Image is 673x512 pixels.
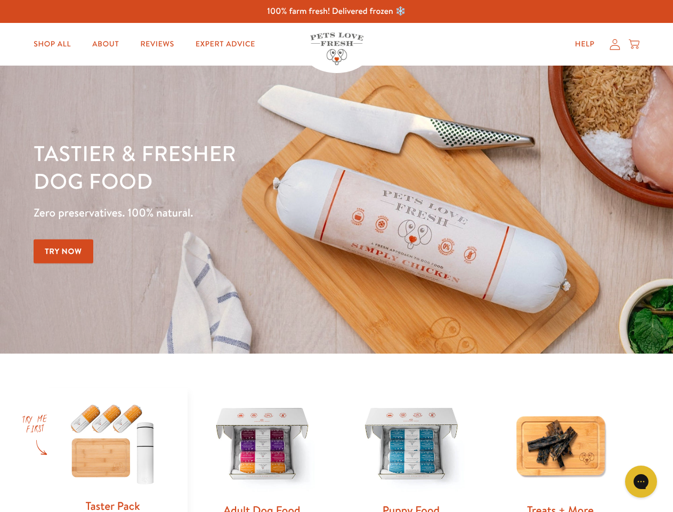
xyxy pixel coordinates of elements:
[566,34,603,55] a: Help
[34,239,93,263] a: Try Now
[310,33,363,65] img: Pets Love Fresh
[34,139,437,195] h1: Tastier & fresher dog food
[84,34,127,55] a: About
[25,34,79,55] a: Shop All
[132,34,182,55] a: Reviews
[187,34,264,55] a: Expert Advice
[620,462,662,501] iframe: Gorgias live chat messenger
[34,203,437,222] p: Zero preservatives. 100% natural.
